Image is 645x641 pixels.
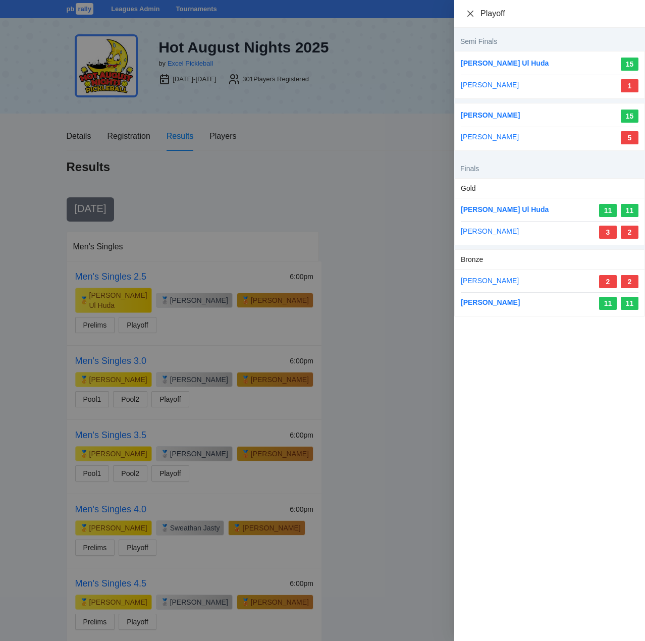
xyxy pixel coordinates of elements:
div: 2 [621,275,638,288]
div: 11 [621,204,638,217]
div: 1 [621,79,638,92]
a: [PERSON_NAME] [461,298,520,306]
div: 11 [599,204,617,217]
div: 15 [621,58,638,71]
a: [PERSON_NAME] Ul Huda [461,205,549,213]
div: Finals [454,155,645,174]
div: Semi Finals [454,28,645,47]
button: Close [466,10,474,18]
a: [PERSON_NAME] [461,81,519,89]
a: [PERSON_NAME] [461,111,520,119]
a: [PERSON_NAME] [461,133,519,141]
div: 5 [621,131,638,144]
div: Bronze [461,250,638,269]
a: [PERSON_NAME] [461,277,519,285]
div: 2 [621,226,638,239]
div: 15 [621,110,638,123]
a: [PERSON_NAME] Ul Huda [461,59,549,67]
div: 11 [599,297,617,310]
span: close [466,10,474,18]
div: 3 [599,226,617,239]
div: 2 [599,275,617,288]
div: Playoff [480,8,633,19]
div: Gold [461,179,638,198]
a: [PERSON_NAME] [461,227,519,235]
div: 11 [621,297,638,310]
